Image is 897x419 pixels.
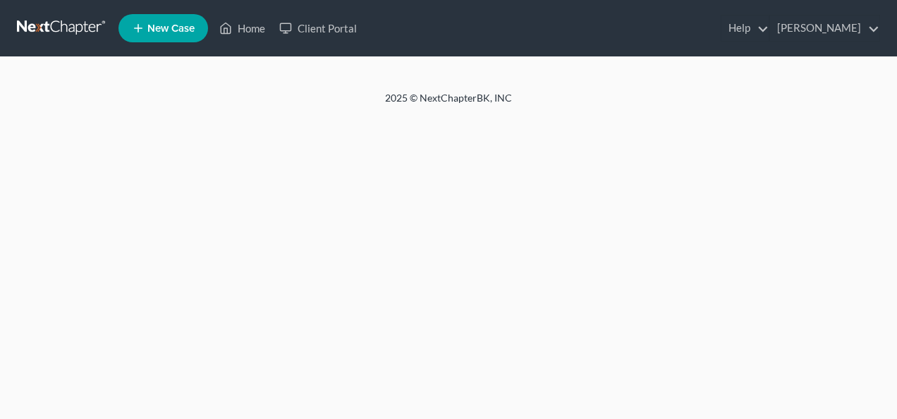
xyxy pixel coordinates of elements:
a: Home [212,16,272,41]
a: Help [721,16,769,41]
div: 2025 © NextChapterBK, INC [47,91,850,116]
a: [PERSON_NAME] [770,16,879,41]
new-legal-case-button: New Case [118,14,208,42]
a: Client Portal [272,16,364,41]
